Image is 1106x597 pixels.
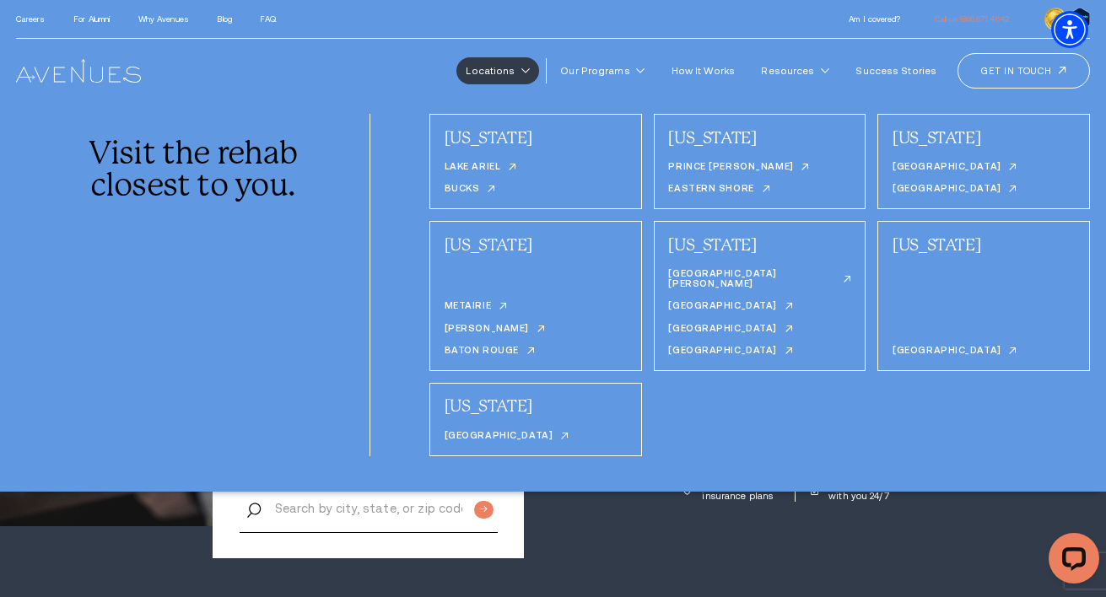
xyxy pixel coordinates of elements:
[551,57,654,84] a: Our Programs
[668,128,756,148] a: [US_STATE]
[893,184,1017,197] a: [GEOGRAPHIC_DATA]
[668,324,792,337] a: [GEOGRAPHIC_DATA]
[668,184,769,197] a: Eastern Shore
[935,14,1009,24] a: call 888.683.0333
[849,14,900,24] a: Am I covered?
[752,57,839,84] a: Resources
[846,57,946,84] a: Success Stories
[240,486,498,533] input: Search by city, state, or zip code
[217,14,231,24] a: Blog
[962,14,1009,24] span: 866.671.4642
[893,235,980,255] a: [US_STATE]
[456,57,539,84] a: Locations
[16,14,46,24] a: Careers
[1051,11,1088,48] div: Accessibility Menu
[893,162,1017,175] a: [GEOGRAPHIC_DATA]
[668,235,756,255] a: [US_STATE]
[474,501,494,519] input: Submit button
[138,14,189,24] a: Why Avenues
[445,396,532,416] a: [US_STATE]
[958,53,1090,89] a: Get in touch
[445,324,545,337] a: [PERSON_NAME]
[445,162,516,175] a: Lake Ariel
[260,14,275,24] a: FAQ
[668,301,792,315] a: [GEOGRAPHIC_DATA]
[893,346,1017,359] a: [GEOGRAPHIC_DATA]
[1035,526,1106,597] iframe: To enrich screen reader interactions, please activate Accessibility in Grammarly extension settings
[445,346,535,359] a: Baton Rouge
[445,431,569,444] a: [GEOGRAPHIC_DATA]
[668,346,792,359] a: [GEOGRAPHIC_DATA]
[73,14,110,24] a: For Alumni
[445,301,507,315] a: Metairie
[445,128,532,148] a: [US_STATE]
[893,128,980,148] a: [US_STATE]
[445,235,532,255] a: [US_STATE]
[668,269,850,293] a: [GEOGRAPHIC_DATA][PERSON_NAME]
[85,137,301,202] div: Visit the rehab closest to you.
[661,57,744,84] a: How It Works
[668,162,809,175] a: Prince [PERSON_NAME]
[445,184,495,197] a: Bucks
